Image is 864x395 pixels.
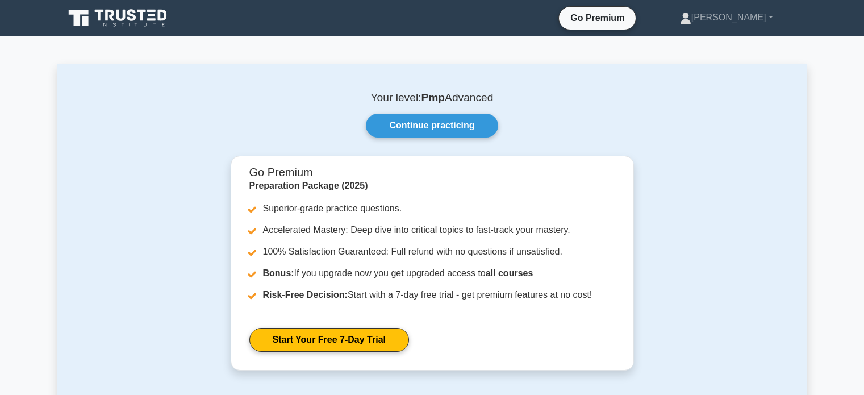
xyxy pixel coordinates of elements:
[564,11,631,25] a: Go Premium
[366,114,498,138] a: Continue practicing
[421,92,445,103] b: Pmp
[249,328,409,352] a: Start Your Free 7-Day Trial
[653,6,800,29] a: [PERSON_NAME]
[85,91,780,105] p: Your level: Advanced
